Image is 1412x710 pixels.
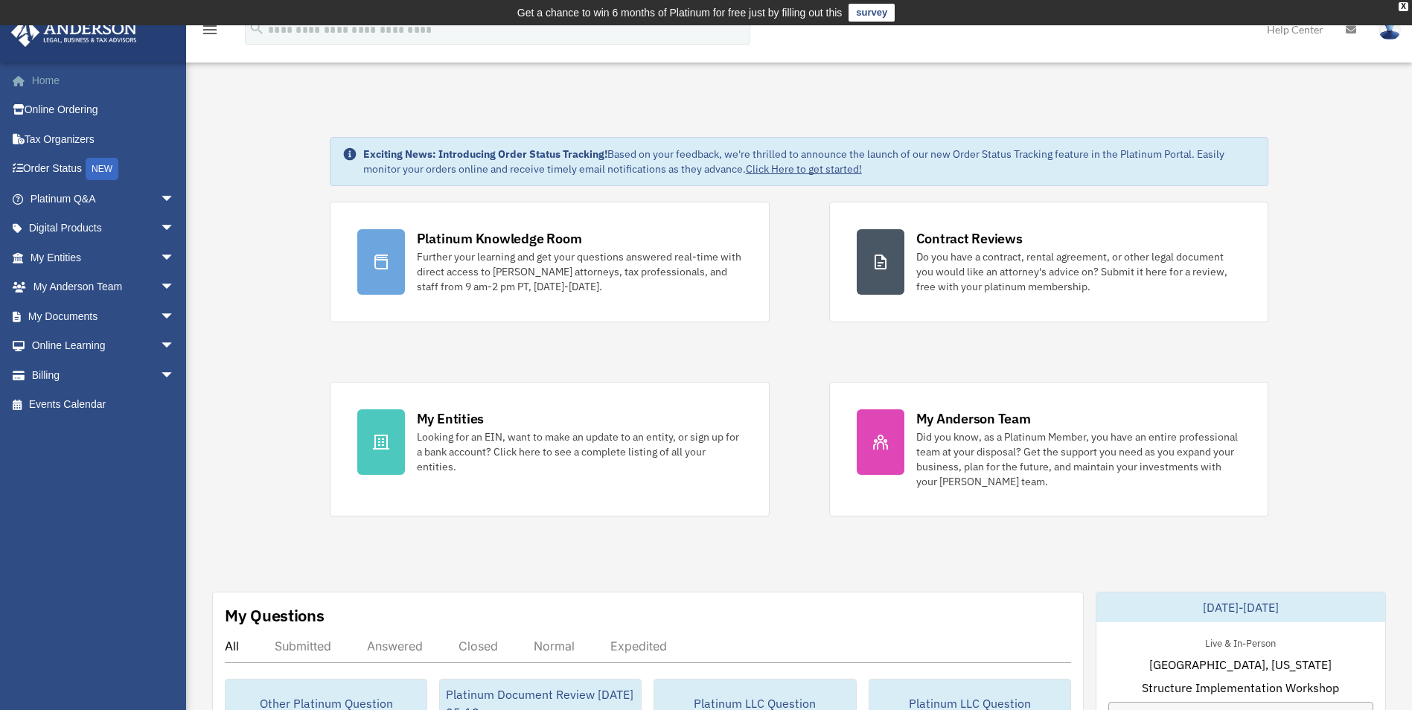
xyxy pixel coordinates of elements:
[10,390,197,420] a: Events Calendar
[201,21,219,39] i: menu
[10,301,197,331] a: My Documentsarrow_drop_down
[417,429,742,474] div: Looking for an EIN, want to make an update to an entity, or sign up for a bank account? Click her...
[417,409,484,428] div: My Entities
[829,382,1269,516] a: My Anderson Team Did you know, as a Platinum Member, you have an entire professional team at your...
[10,272,197,302] a: My Anderson Teamarrow_drop_down
[10,95,197,125] a: Online Ordering
[275,639,331,653] div: Submitted
[160,331,190,362] span: arrow_drop_down
[459,639,498,653] div: Closed
[1149,656,1332,674] span: [GEOGRAPHIC_DATA], [US_STATE]
[363,147,607,161] strong: Exciting News: Introducing Order Status Tracking!
[160,184,190,214] span: arrow_drop_down
[201,26,219,39] a: menu
[916,229,1023,248] div: Contract Reviews
[10,154,197,185] a: Order StatusNEW
[10,331,197,361] a: Online Learningarrow_drop_down
[829,202,1269,322] a: Contract Reviews Do you have a contract, rental agreement, or other legal document you would like...
[86,158,118,180] div: NEW
[10,214,197,243] a: Digital Productsarrow_drop_down
[746,162,862,176] a: Click Here to get started!
[10,243,197,272] a: My Entitiesarrow_drop_down
[1142,679,1339,697] span: Structure Implementation Workshop
[1193,634,1288,650] div: Live & In-Person
[417,249,742,294] div: Further your learning and get your questions answered real-time with direct access to [PERSON_NAM...
[916,409,1031,428] div: My Anderson Team
[417,229,582,248] div: Platinum Knowledge Room
[916,249,1242,294] div: Do you have a contract, rental agreement, or other legal document you would like an attorney's ad...
[225,604,325,627] div: My Questions
[330,202,770,322] a: Platinum Knowledge Room Further your learning and get your questions answered real-time with dire...
[7,18,141,47] img: Anderson Advisors Platinum Portal
[225,639,239,653] div: All
[517,4,843,22] div: Get a chance to win 6 months of Platinum for free just by filling out this
[249,20,265,36] i: search
[160,360,190,391] span: arrow_drop_down
[160,301,190,332] span: arrow_drop_down
[367,639,423,653] div: Answered
[10,65,197,95] a: Home
[10,124,197,154] a: Tax Organizers
[10,184,197,214] a: Platinum Q&Aarrow_drop_down
[1379,19,1401,40] img: User Pic
[849,4,895,22] a: survey
[330,382,770,516] a: My Entities Looking for an EIN, want to make an update to an entity, or sign up for a bank accoun...
[363,147,1256,176] div: Based on your feedback, we're thrilled to announce the launch of our new Order Status Tracking fe...
[610,639,667,653] div: Expedited
[160,243,190,273] span: arrow_drop_down
[160,272,190,303] span: arrow_drop_down
[160,214,190,244] span: arrow_drop_down
[1096,592,1385,622] div: [DATE]-[DATE]
[10,360,197,390] a: Billingarrow_drop_down
[1399,2,1408,11] div: close
[916,429,1242,489] div: Did you know, as a Platinum Member, you have an entire professional team at your disposal? Get th...
[534,639,575,653] div: Normal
